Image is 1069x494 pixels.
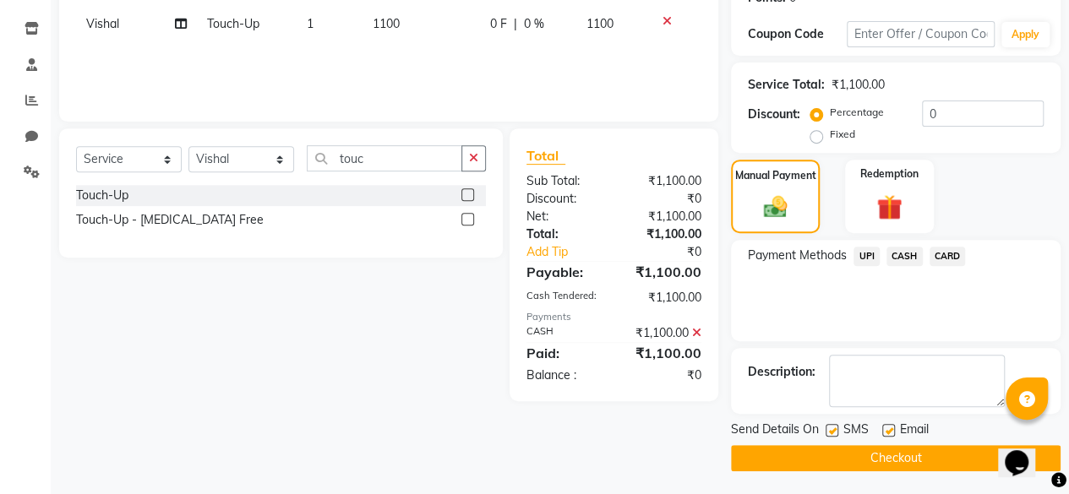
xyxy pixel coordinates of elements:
span: Touch-Up [207,16,259,31]
input: Enter Offer / Coupon Code [847,21,995,47]
div: Total: [514,225,614,243]
div: Discount: [748,106,800,123]
div: Sub Total: [514,172,614,190]
span: 1 [307,16,314,31]
div: ₹1,100.00 [614,289,714,307]
div: ₹1,100.00 [614,262,714,282]
div: ₹1,100.00 [614,225,714,243]
img: _cash.svg [756,193,795,220]
span: CASH [886,247,923,266]
label: Redemption [860,166,919,182]
div: ₹1,100.00 [614,343,714,363]
div: Touch-Up - [MEDICAL_DATA] Free [76,211,264,229]
button: Checkout [731,445,1061,471]
span: Vishal [86,16,119,31]
div: Net: [514,208,614,225]
div: ₹0 [630,243,714,261]
span: 1100 [586,16,614,31]
span: 1100 [373,16,400,31]
span: UPI [854,247,880,266]
div: Cash Tendered: [514,289,614,307]
span: Total [526,147,565,165]
label: Fixed [830,127,855,142]
div: Discount: [514,190,614,208]
div: CASH [514,324,614,342]
div: ₹1,100.00 [614,172,714,190]
span: Payment Methods [748,247,847,264]
span: | [514,15,517,33]
div: Payments [526,310,701,324]
span: Send Details On [731,421,819,442]
div: ₹1,100.00 [832,76,885,94]
span: Email [900,421,929,442]
button: Apply [1001,22,1050,47]
label: Manual Payment [735,168,816,183]
span: 0 F [490,15,507,33]
div: ₹0 [614,366,714,384]
div: ₹1,100.00 [614,208,714,225]
a: Add Tip [514,243,630,261]
label: Percentage [830,105,884,120]
div: Touch-Up [76,187,128,204]
div: Description: [748,363,815,381]
span: SMS [843,421,869,442]
span: 0 % [524,15,544,33]
div: Coupon Code [748,25,847,43]
div: ₹1,100.00 [614,324,714,342]
div: Paid: [514,343,614,363]
div: Balance : [514,366,614,384]
span: CARD [930,247,966,266]
img: _gift.svg [869,192,910,223]
div: Payable: [514,262,614,282]
input: Search or Scan [307,145,462,171]
iframe: chat widget [998,426,1052,477]
div: ₹0 [614,190,714,208]
div: Service Total: [748,76,825,94]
